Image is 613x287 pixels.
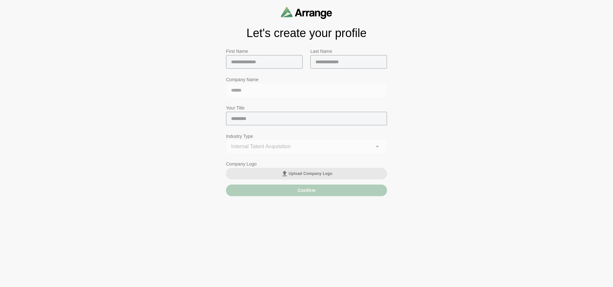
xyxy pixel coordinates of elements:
[226,160,387,168] p: Company Logo
[226,168,387,179] button: Upload Company Logo
[281,6,332,19] img: arrangeai-name-small-logo.4d2b8aee.svg
[310,47,387,55] p: Last Name
[226,132,387,140] p: Industry Type
[226,47,303,55] p: First Name
[226,104,387,112] p: Your Title
[226,76,387,83] p: Company Name
[281,170,333,177] span: Upload Company Logo
[226,27,387,40] h1: Let's create your profile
